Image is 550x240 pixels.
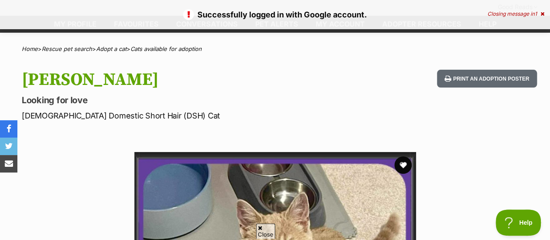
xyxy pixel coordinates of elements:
button: favourite [394,156,412,174]
p: [DEMOGRAPHIC_DATA] Domestic Short Hair (DSH) Cat [22,110,336,122]
div: Closing message in [487,11,544,17]
a: Cats available for adoption [130,45,202,52]
a: Rescue pet search [42,45,92,52]
h1: [PERSON_NAME] [22,70,336,90]
span: 1 [535,10,537,17]
a: Adopt a cat [96,45,127,52]
button: Print an adoption poster [437,70,537,88]
iframe: Help Scout Beacon - Open [496,210,541,236]
p: Looking for love [22,94,336,106]
span: Close [256,223,275,239]
a: Home [22,45,38,52]
p: Successfully logged in with Google account. [9,9,541,20]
